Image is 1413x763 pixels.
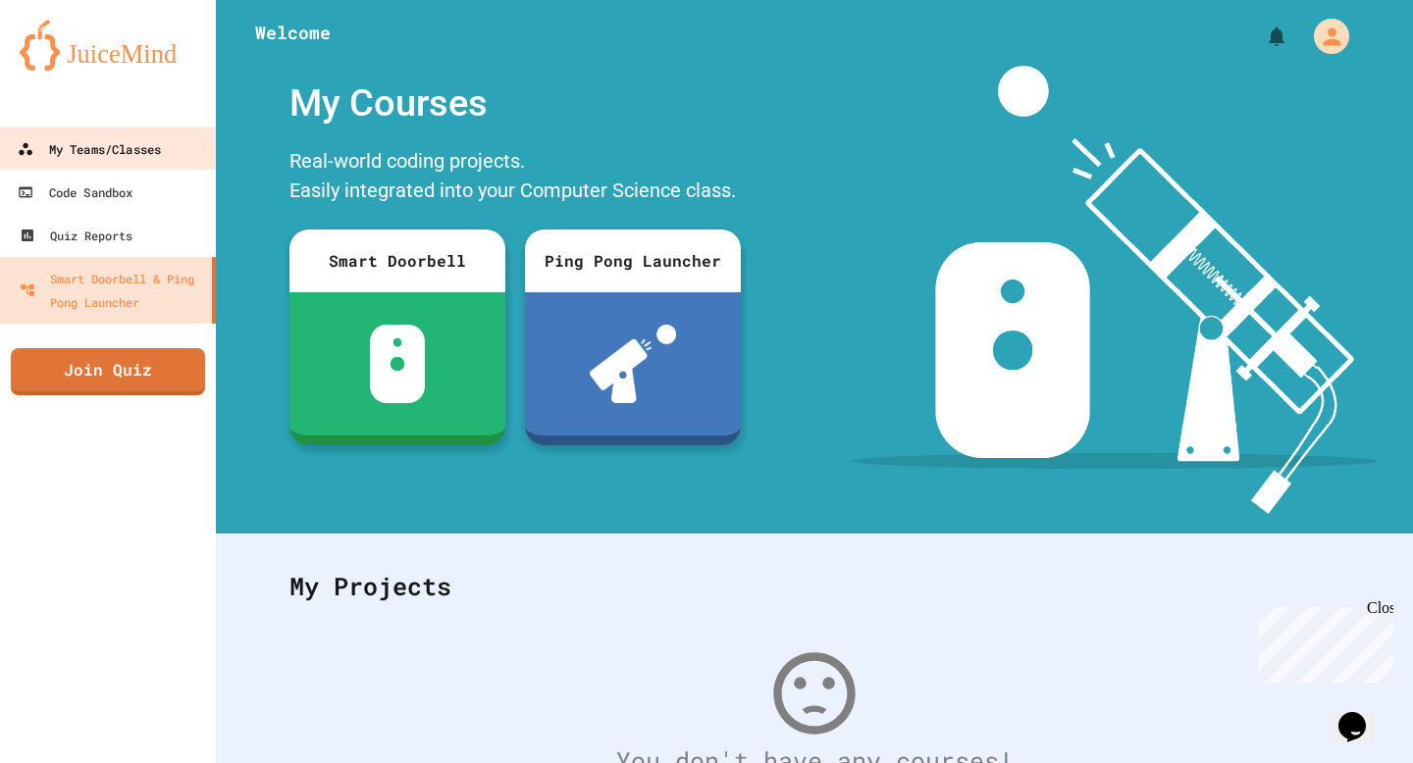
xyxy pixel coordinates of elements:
[280,66,751,141] div: My Courses
[370,325,426,403] img: sdb-white.svg
[18,180,133,205] div: Code Sandbox
[280,141,751,215] div: Real-world coding projects. Easily integrated into your Computer Science class.
[20,20,196,71] img: logo-orange.svg
[20,267,204,314] div: Smart Doorbell & Ping Pong Launcher
[851,66,1377,514] img: banner-image-my-projects.png
[1331,685,1393,743] iframe: chat widget
[1293,14,1354,59] div: My Account
[20,224,132,247] div: Quiz Reports
[11,348,205,395] a: Join Quiz
[18,137,161,162] div: My Teams/Classes
[1229,20,1293,53] div: My Notifications
[525,229,741,292] div: Ping Pong Launcher
[590,325,677,403] img: ppl-with-ball.png
[289,229,505,292] div: Smart Doorbell
[8,8,135,125] div: Chat with us now!Close
[270,548,1359,625] div: My Projects
[1250,599,1393,683] iframe: chat widget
